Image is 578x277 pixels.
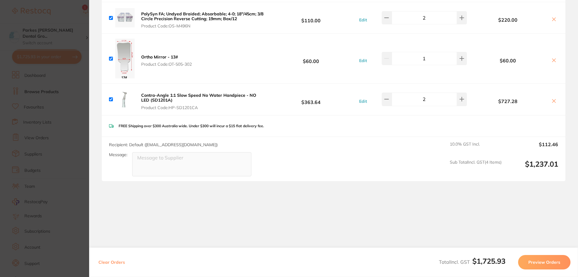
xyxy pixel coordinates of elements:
[119,124,264,128] p: FREE Shipping over $300 Australia wide. Under $300 will incur a $15 flat delivery fee.
[450,142,502,155] span: 10.0 % GST Incl.
[468,99,547,104] b: $727.28
[439,259,505,265] span: Total Incl. GST
[472,257,505,266] b: $1,725.93
[506,160,558,176] output: $1,237.01
[357,58,369,63] button: Edit
[468,58,547,63] b: $60.00
[97,255,127,269] button: Clear Orders
[266,94,356,105] b: $363.64
[141,54,178,60] b: Ortho Mirror - 13#
[139,11,266,29] button: PolySyn FA; Undyed Braided; Absorbable; 4-0; 18″/45cm; 3/8 Circle Precision Reverse Cutting; 19mm...
[141,24,264,28] span: Product Code: OS-M496N
[109,152,127,157] label: Message:
[506,142,558,155] output: $112.46
[109,142,218,147] span: Recipient: Default ( [EMAIL_ADDRESS][DOMAIN_NAME] )
[141,11,263,21] b: PolySyn FA; Undyed Braided; Absorbable; 4-0; 18″/45cm; 3/8 Circle Precision Reverse Cutting; 19mm...
[450,160,502,176] span: Sub Total Incl. GST ( 4 Items)
[266,53,356,64] b: $60.00
[139,54,194,67] button: Ortho Mirror - 13# Product Code:OT-505-302
[115,39,135,78] img: a3JkYm5pMQ
[141,62,192,67] span: Product Code: OT-505-302
[115,8,135,27] img: a21rOHQ1ZQ
[518,255,570,269] button: Preview Orders
[266,12,356,24] b: $110.00
[141,93,256,103] b: Contra-Angle 1:1 Slow Speed No Water Handpiece - NO LED (SD1201A)
[141,105,264,110] span: Product Code: HP-SD1201CA
[139,93,266,110] button: Contra-Angle 1:1 Slow Speed No Water Handpiece - NO LED (SD1201A) Product Code:HP-SD1201CA
[357,17,369,23] button: Edit
[357,99,369,104] button: Edit
[115,90,135,109] img: eXJiNDEycA
[468,17,547,23] b: $220.00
